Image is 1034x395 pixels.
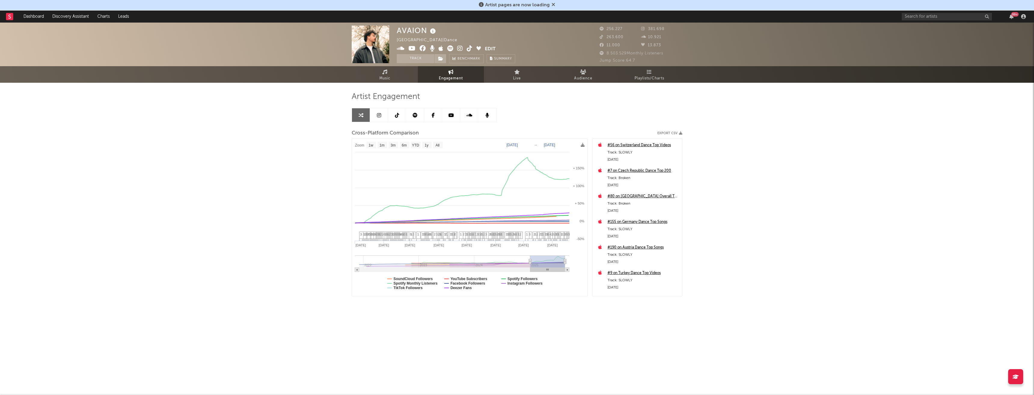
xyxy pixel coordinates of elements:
text: Spotify Followers [507,277,537,281]
span: 1 [391,233,393,236]
span: 13.873 [641,43,661,47]
div: [DATE] [607,284,679,291]
span: 2 [551,233,553,236]
a: #56 on Switzerland Dance Top Videos [607,142,679,149]
div: [DATE] [607,233,679,240]
text: [DATE] [544,143,555,147]
span: 20 [365,233,369,236]
div: Track: SLOWLY [607,226,679,233]
input: Search for artists [902,13,992,20]
span: 2 [463,233,464,236]
text: -50% [577,237,584,241]
a: Audience [550,66,616,83]
span: 3 [412,233,414,236]
span: 33 [397,233,401,236]
span: 1 [446,233,448,236]
span: 2 [536,233,538,236]
span: Jump Score: 64.7 [600,59,635,63]
a: Discovery Assistant [48,11,93,23]
a: Live [484,66,550,83]
span: 2 [563,233,565,236]
div: Track: Broken [607,200,679,207]
span: 2 [434,233,436,236]
span: 2 [534,233,535,236]
span: 10 [427,233,430,236]
a: Music [352,66,418,83]
div: #80 on [GEOGRAPHIC_DATA] Overall Top 200 [607,193,679,200]
span: 256.227 [600,27,623,31]
div: [DATE] [607,207,679,214]
span: Engagement [439,75,463,82]
div: #9 on Turkey Dance Top Videos [607,270,679,277]
text: 1w [369,143,373,147]
div: [DATE] [607,156,679,163]
span: 1 [475,233,477,236]
div: #151 on Germany Dance Top Videos [607,295,679,302]
a: #155 on Germany Dance Top Songs [607,218,679,226]
span: 1 [406,233,408,236]
span: 1 [506,233,507,236]
span: 2 [483,233,485,236]
span: 263.600 [600,35,623,39]
text: 1y [425,143,429,147]
span: 2 [554,233,556,236]
text: 6m [402,143,407,147]
text: TikTok Followers [393,286,423,290]
span: 1 [518,233,519,236]
span: Live [513,75,521,82]
text: All [436,143,439,147]
span: 2 [519,233,521,236]
text: [DATE] [506,143,518,147]
span: Music [379,75,390,82]
span: 4 [549,233,551,236]
span: 1 [453,233,455,236]
span: 10 [369,233,372,236]
span: 2 [380,233,382,236]
button: Export CSV [657,131,682,135]
text: 1m [380,143,385,147]
text: [DATE] [356,243,366,247]
button: Summary [487,54,515,63]
text: [DATE] [519,243,529,247]
span: Benchmark [457,55,480,63]
div: [DATE] [607,258,679,266]
span: 1 [540,233,542,236]
span: Artist pages are now loading [485,3,550,8]
text: SoundCloud Followers [393,277,433,281]
span: Audience [574,75,592,82]
div: 99 + [1011,12,1019,17]
div: Track: SLOWLY [607,149,679,156]
div: [DATE] [607,182,679,189]
text: [DATE] [434,243,444,247]
a: Benchmark [449,54,484,63]
span: 5 [410,233,411,236]
span: 1 [460,233,462,236]
a: #190 on Austria Dance Top Songs [607,244,679,251]
span: Dismiss [552,3,555,8]
span: 8.503.529 Monthly Listeners [600,51,663,55]
span: 6 [384,233,385,236]
span: 3 [568,233,570,236]
a: Charts [93,11,114,23]
button: Track [397,54,434,63]
span: 2 [389,233,391,236]
span: Playlists/Charts [635,75,664,82]
text: + 150% [573,166,584,170]
text: [DATE] [379,243,389,247]
a: Playlists/Charts [616,66,682,83]
span: 3 [436,233,438,236]
div: Track: SLOWLY [607,251,679,258]
span: 3 [485,233,487,236]
text: YouTube Subscribers [451,277,488,281]
span: 1 [526,233,528,236]
span: 2 [479,233,481,236]
span: 2 [438,233,439,236]
a: #7 on Czech Republic Dance Top 200 [607,167,679,174]
text: Deezer Fans [451,286,472,290]
span: 1 [444,233,446,236]
span: 1 [450,233,451,236]
span: 3 [529,233,531,236]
